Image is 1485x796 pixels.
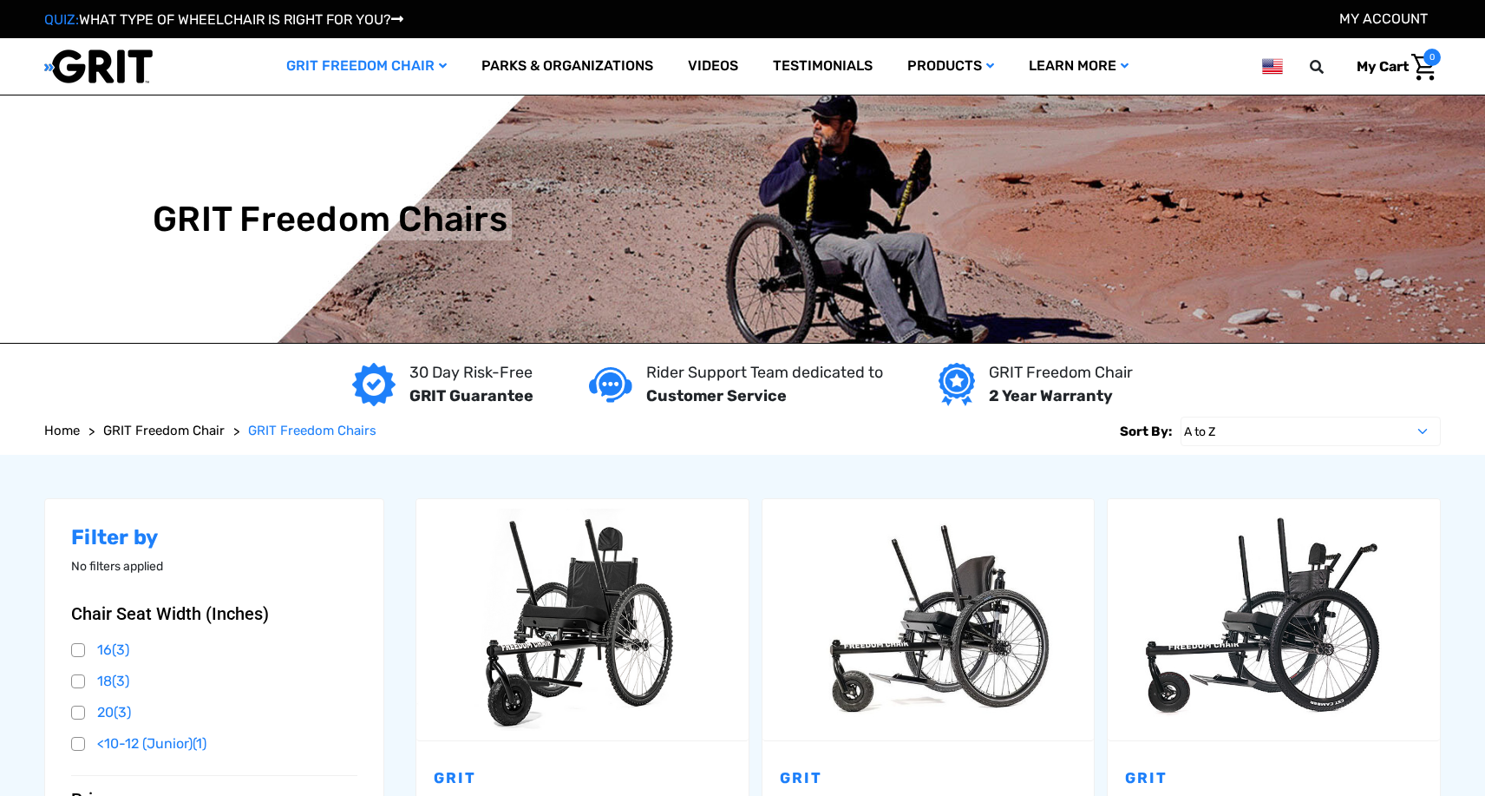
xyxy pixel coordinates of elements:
a: 20(3) [71,700,357,726]
img: GRIT Freedom Chair Pro: the Pro model shown including contoured Invacare Matrx seatback, Spinergy... [762,509,1095,730]
span: 0 [1423,49,1441,66]
img: Customer service [589,367,632,403]
a: 18(3) [71,668,357,694]
img: Year warranty [939,363,974,406]
a: Testimonials [756,38,890,95]
strong: Customer Service [646,386,787,405]
span: (3) [112,673,129,689]
p: GRIT [780,767,1077,790]
span: GRIT Freedom Chairs [248,423,376,438]
a: GRIT Freedom Chair [103,421,225,441]
span: (3) [112,641,129,658]
a: Cart with 0 items [1344,49,1441,85]
span: My Cart [1357,58,1409,75]
span: (3) [114,704,131,720]
button: Chair Seat Width (Inches) [71,603,357,624]
p: GRIT [434,767,731,790]
p: No filters applied [71,557,357,576]
img: GRIT Freedom Chair: Spartan [1108,509,1440,730]
strong: 2 Year Warranty [989,386,1113,405]
a: Home [44,421,80,441]
p: GRIT Freedom Chair [989,361,1133,385]
span: (1) [193,735,206,752]
input: Search [1318,49,1344,85]
a: 16(3) [71,637,357,663]
a: Videos [671,38,756,95]
a: Learn More [1011,38,1146,95]
img: GRIT Freedom Chair: 3.0 [416,509,749,730]
a: GRIT Freedom Chair: Spartan,$3,995.00 [1108,499,1440,740]
a: Products [890,38,1011,95]
h2: Filter by [71,525,357,550]
span: Home [44,423,80,438]
a: QUIZ:WHAT TYPE OF WHEELCHAIR IS RIGHT FOR YOU? [44,11,403,28]
a: GRIT Freedom Chair [269,38,464,95]
h1: GRIT Freedom Chairs [153,199,507,240]
img: GRIT Guarantee [352,363,396,406]
p: 30 Day Risk-Free [409,361,533,385]
a: <10-12 (Junior)(1) [71,731,357,757]
a: GRIT Freedom Chair: Pro,$5,495.00 [762,499,1095,740]
label: Sort By: [1120,417,1172,446]
span: Chair Seat Width (Inches) [71,603,269,624]
p: GRIT [1125,767,1423,790]
p: Rider Support Team dedicated to [646,361,883,385]
a: Parks & Organizations [464,38,671,95]
img: GRIT All-Terrain Wheelchair and Mobility Equipment [44,49,153,84]
a: Account [1339,10,1428,27]
img: Cart [1411,54,1436,81]
strong: GRIT Guarantee [409,386,533,405]
span: QUIZ: [44,11,79,28]
span: GRIT Freedom Chair [103,423,225,438]
img: us.png [1262,56,1283,77]
a: GRIT Freedom Chairs [248,421,376,441]
a: GRIT Freedom Chair: 3.0,$2,995.00 [416,499,749,740]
